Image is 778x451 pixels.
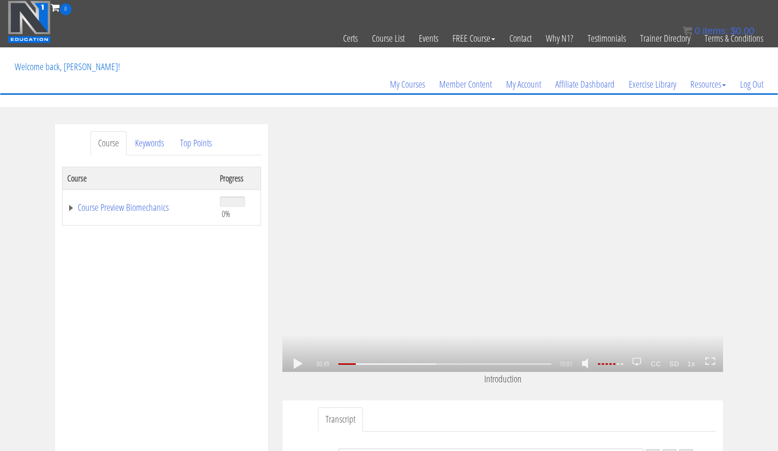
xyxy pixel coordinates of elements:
img: n1-education [8,0,51,43]
a: Certs [336,15,365,62]
a: Affiliate Dashboard [548,62,622,107]
span: 10:01 [560,361,572,367]
a: Transcript [318,407,363,432]
th: Progress [215,167,261,189]
a: Top Points [172,131,219,155]
a: Why N1? [539,15,580,62]
a: Trainer Directory [633,15,697,62]
th: Course [63,167,215,189]
a: Course List [365,15,412,62]
a: Course [90,131,127,155]
strong: 1x [683,356,699,371]
strong: CC [647,356,665,371]
a: Terms & Conditions [697,15,770,62]
a: My Courses [383,62,432,107]
span: 00:49 [316,361,331,367]
span: $ [731,26,736,36]
p: Introduction [282,372,723,386]
a: Resources [683,62,733,107]
a: Log Out [733,62,770,107]
a: Member Content [432,62,499,107]
a: FREE Course [445,15,502,62]
a: My Account [499,62,548,107]
a: Events [412,15,445,62]
a: Exercise Library [622,62,683,107]
a: 0 [51,1,72,14]
a: Play on AirPlay device [633,357,641,371]
span: 0% [222,208,230,219]
a: 0 items: $0.00 [683,26,754,36]
a: Keywords [127,131,172,155]
p: Welcome back, [PERSON_NAME]! [8,48,127,86]
a: Contact [502,15,539,62]
span: items: [703,26,728,36]
span: 0 [60,3,72,15]
bdi: 0.00 [731,26,754,36]
strong: SD [665,356,683,371]
a: Course Preview Biomechanics [67,203,210,212]
a: Testimonials [580,15,633,62]
img: icon11.png [683,26,692,36]
span: 0 [695,26,700,36]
